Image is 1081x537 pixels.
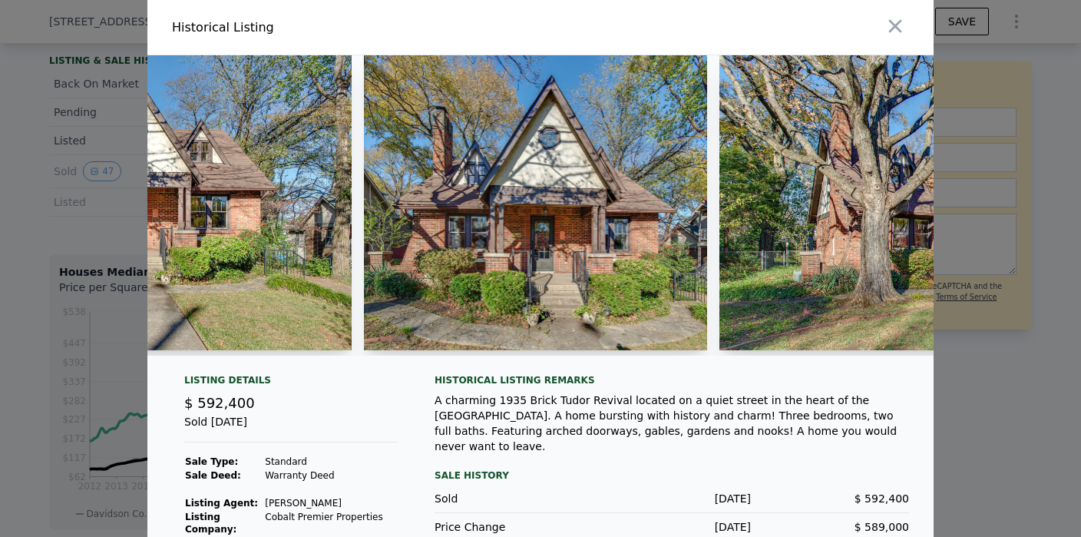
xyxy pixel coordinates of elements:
[435,491,593,506] div: Sold
[264,496,398,510] td: [PERSON_NAME]
[855,521,909,533] span: $ 589,000
[264,455,398,469] td: Standard
[435,519,593,535] div: Price Change
[184,414,398,443] div: Sold [DATE]
[593,519,751,535] div: [DATE]
[185,498,258,509] strong: Listing Agent:
[435,374,909,386] div: Historical Listing remarks
[264,510,398,536] td: Cobalt Premier Properties
[184,374,398,393] div: Listing Details
[435,466,909,485] div: Sale History
[185,456,238,467] strong: Sale Type:
[364,55,708,350] img: Property Img
[264,469,398,482] td: Warranty Deed
[185,512,236,535] strong: Listing Company:
[172,18,534,37] div: Historical Listing
[855,492,909,505] span: $ 592,400
[184,395,255,411] span: $ 592,400
[435,393,909,454] div: A charming 1935 Brick Tudor Revival located on a quiet street in the heart of the [GEOGRAPHIC_DAT...
[593,491,751,506] div: [DATE]
[185,470,241,481] strong: Sale Deed:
